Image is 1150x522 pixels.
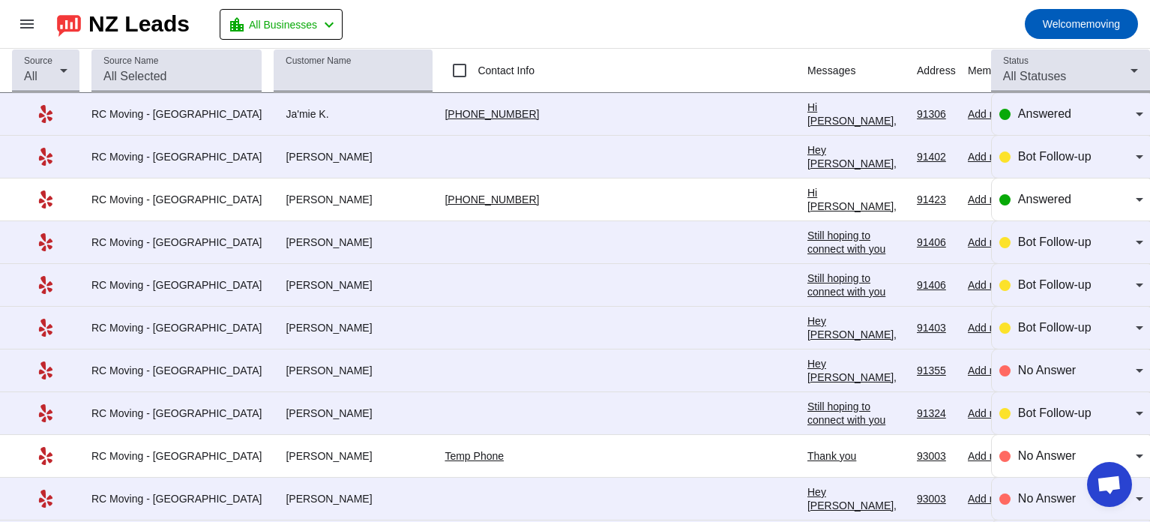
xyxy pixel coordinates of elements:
div: RC Moving - [GEOGRAPHIC_DATA] [91,406,262,420]
div: Hey [PERSON_NAME], just following up! Are you still interested in getting a moving estimate? We'd... [807,143,905,332]
div: 91355 [917,364,956,377]
div: Add memo [968,321,1031,334]
div: RC Moving - [GEOGRAPHIC_DATA] [91,449,262,463]
th: Messages [807,49,917,93]
mat-icon: Yelp [37,233,55,251]
div: 93003 [917,492,956,505]
mat-icon: Yelp [37,319,55,337]
th: Address [917,49,968,93]
div: [PERSON_NAME] [274,193,433,206]
mat-icon: location_city [228,16,246,34]
div: Hi [PERSON_NAME], Thank you for providing your information! We'll get back to you as soon as poss... [807,100,905,208]
mat-icon: Yelp [37,105,55,123]
div: 93003 [917,449,956,463]
mat-icon: menu [18,15,36,33]
span: No Answer [1018,449,1076,462]
div: Thank you [807,449,905,463]
span: Bot Follow-up [1018,406,1092,419]
div: Add memo [968,492,1031,505]
mat-icon: Yelp [37,447,55,465]
div: Add memo [968,364,1031,377]
img: logo [57,11,81,37]
div: RC Moving - [GEOGRAPHIC_DATA] [91,492,262,505]
div: Hi [PERSON_NAME], Thank you for providing your information! We'll get back to you as soon as poss... [807,186,905,321]
span: Bot Follow-up [1018,321,1092,334]
div: Still hoping to connect with you [DATE]! A short call will help us better understand your move an... [807,271,905,474]
div: Add memo [968,107,1031,121]
label: Contact Info [475,63,535,78]
mat-label: Source [24,56,52,66]
div: [PERSON_NAME] [274,235,433,249]
div: Add memo [968,235,1031,249]
div: Still hoping to connect with you [DATE]! A short call will help us better understand your move an... [807,229,905,431]
span: Bot Follow-up [1018,150,1092,163]
a: [PHONE_NUMBER] [445,193,539,205]
div: [PERSON_NAME] [274,150,433,163]
input: All Selected [103,67,250,85]
span: Bot Follow-up [1018,235,1092,248]
mat-label: Source Name [103,56,158,66]
button: All Businesses [220,9,343,40]
mat-icon: Yelp [37,404,55,422]
div: [PERSON_NAME] [274,364,433,377]
span: All Statuses [1003,70,1066,82]
mat-icon: chevron_left [320,16,338,34]
div: Add memo [968,278,1031,292]
div: 91406 [917,278,956,292]
span: All [24,70,37,82]
div: RC Moving - [GEOGRAPHIC_DATA] [91,321,262,334]
div: RC Moving - [GEOGRAPHIC_DATA] [91,150,262,163]
div: 91324 [917,406,956,420]
mat-icon: Yelp [37,361,55,379]
span: No Answer [1018,492,1076,505]
div: 91403 [917,321,956,334]
th: Memos [968,49,1043,93]
span: Bot Follow-up [1018,278,1092,291]
button: Welcomemoving [1025,9,1138,39]
a: Temp Phone [445,450,504,462]
mat-icon: Yelp [37,190,55,208]
div: Hey [PERSON_NAME], just following up! Are you still interested in getting a moving estimate? We'd... [807,314,905,503]
div: [PERSON_NAME] [274,406,433,420]
div: 91406 [917,235,956,249]
mat-icon: Yelp [37,148,55,166]
div: Add memo [968,193,1031,206]
div: 91423 [917,193,956,206]
div: 91402 [917,150,956,163]
div: Open chat [1087,462,1132,507]
a: [PHONE_NUMBER] [445,108,539,120]
div: [PERSON_NAME] [274,449,433,463]
div: NZ Leads [88,13,190,34]
mat-icon: Yelp [37,276,55,294]
div: Add memo [968,150,1031,163]
div: RC Moving - [GEOGRAPHIC_DATA] [91,107,262,121]
div: [PERSON_NAME] [274,321,433,334]
mat-label: Customer Name [286,56,351,66]
div: 91306 [917,107,956,121]
span: No Answer [1018,364,1076,376]
div: [PERSON_NAME] [274,492,433,505]
span: All Businesses [249,14,317,35]
div: RC Moving - [GEOGRAPHIC_DATA] [91,235,262,249]
span: moving [1043,13,1120,34]
div: Add memo [968,406,1031,420]
div: Add memo [968,449,1031,463]
span: Answered [1018,107,1071,120]
div: RC Moving - [GEOGRAPHIC_DATA] [91,278,262,292]
span: Answered [1018,193,1071,205]
span: Welcome [1043,18,1086,30]
div: RC Moving - [GEOGRAPHIC_DATA] [91,193,262,206]
div: Ja'mie K. [274,107,433,121]
mat-icon: Yelp [37,490,55,508]
div: RC Moving - [GEOGRAPHIC_DATA] [91,364,262,377]
div: [PERSON_NAME] [274,278,433,292]
mat-label: Status [1003,56,1029,66]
